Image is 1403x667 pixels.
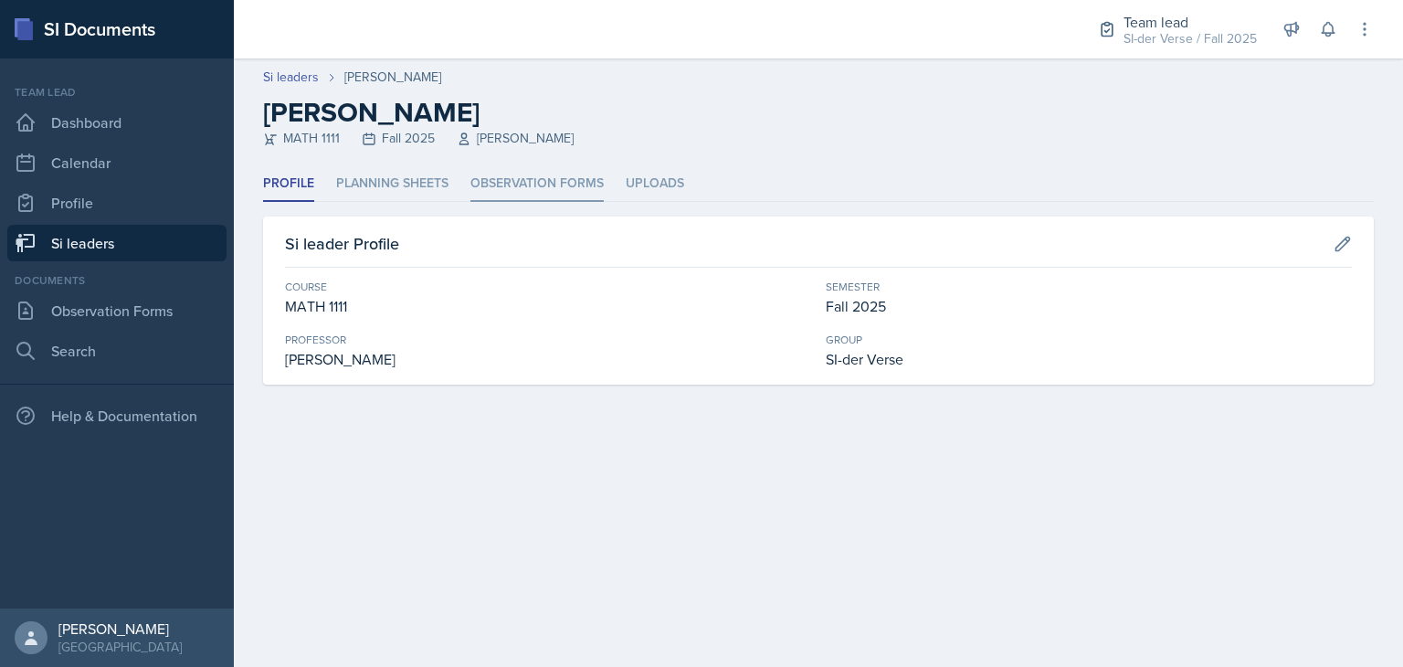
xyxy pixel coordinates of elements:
[7,84,227,101] div: Team lead
[7,144,227,181] a: Calendar
[826,348,1352,370] div: SI-der Verse
[7,272,227,289] div: Documents
[7,292,227,329] a: Observation Forms
[263,129,1374,148] div: MATH 1111 Fall 2025 [PERSON_NAME]
[7,185,227,221] a: Profile
[626,166,684,202] li: Uploads
[1123,11,1257,33] div: Team lead
[7,397,227,434] div: Help & Documentation
[58,638,182,656] div: [GEOGRAPHIC_DATA]
[263,96,1374,129] h2: [PERSON_NAME]
[7,333,227,369] a: Search
[7,225,227,261] a: Si leaders
[1123,29,1257,48] div: SI-der Verse / Fall 2025
[826,279,1352,295] div: Semester
[826,332,1352,348] div: Group
[344,68,441,87] div: [PERSON_NAME]
[285,348,811,370] div: [PERSON_NAME]
[263,68,319,87] a: Si leaders
[285,279,811,295] div: Course
[285,295,811,317] div: MATH 1111
[7,104,227,141] a: Dashboard
[470,166,604,202] li: Observation Forms
[285,332,811,348] div: Professor
[336,166,448,202] li: Planning Sheets
[58,619,182,638] div: [PERSON_NAME]
[826,295,1352,317] div: Fall 2025
[285,231,399,256] h3: Si leader Profile
[263,166,314,202] li: Profile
